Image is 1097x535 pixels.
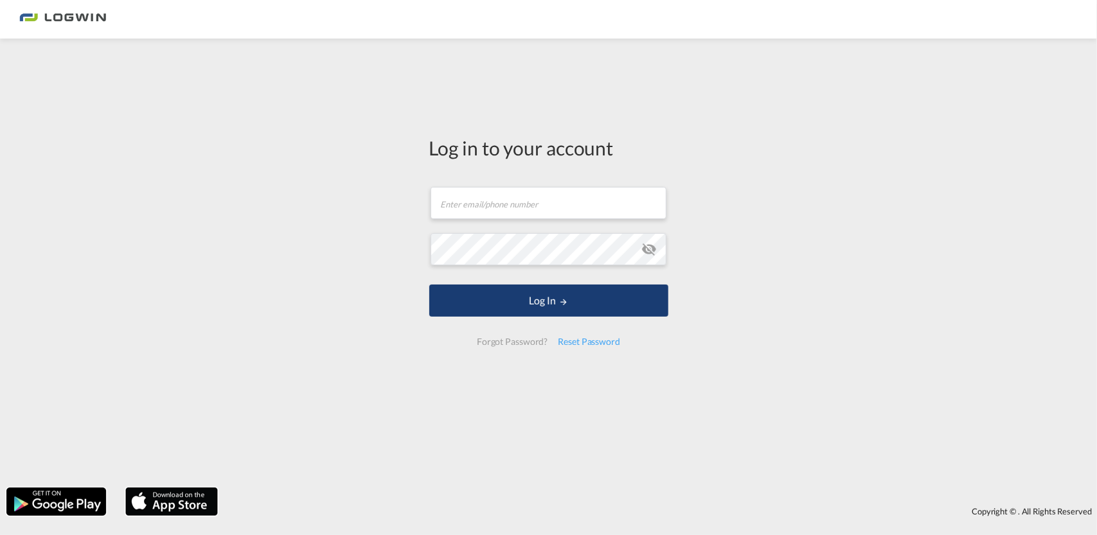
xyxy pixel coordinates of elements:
[124,486,219,517] img: apple.png
[19,5,106,34] img: 2761ae10d95411efa20a1f5e0282d2d7.png
[431,187,666,219] input: Enter email/phone number
[429,285,668,317] button: LOGIN
[553,330,625,353] div: Reset Password
[429,134,668,161] div: Log in to your account
[224,500,1097,522] div: Copyright © . All Rights Reserved
[642,241,657,257] md-icon: icon-eye-off
[472,330,553,353] div: Forgot Password?
[5,486,107,517] img: google.png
